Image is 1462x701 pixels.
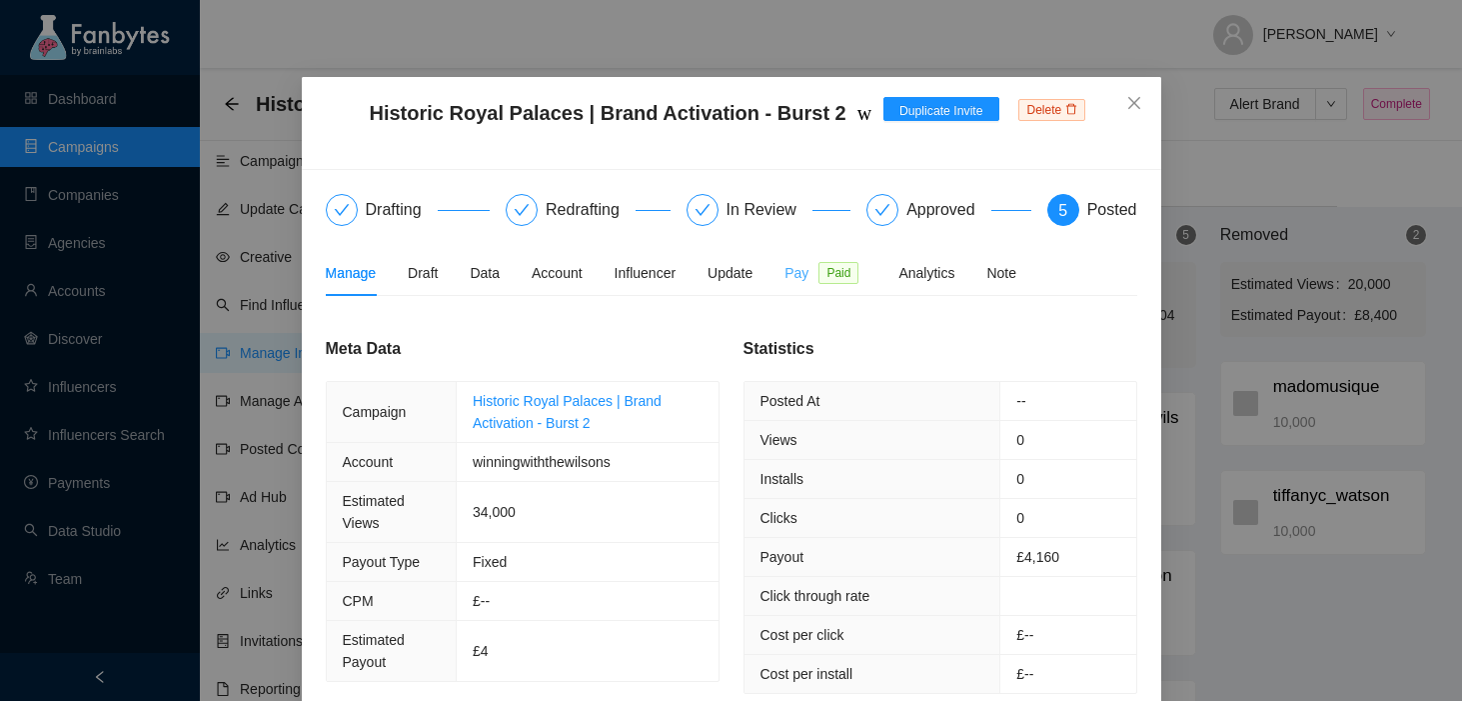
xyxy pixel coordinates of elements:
span: winningwiththewilsons [473,454,611,470]
span: £-- [1016,666,1033,682]
span: Paid [818,262,858,284]
div: Data [470,262,500,284]
span: Delete [1018,99,1084,121]
span: Payout Type [343,554,421,570]
div: Analytics [898,262,954,284]
span: delete [1065,103,1077,115]
span: Click through rate [760,588,870,604]
div: Draft [408,262,438,284]
span: Views [760,432,797,448]
span: Historic Royal Palaces | Brand Activation - Burst 2 [370,97,871,149]
span: 34,000 [473,504,516,520]
span: Pay [784,262,808,284]
div: Meta Data [326,336,720,361]
div: Approved [906,194,991,226]
span: Account [343,454,394,470]
span: close [1126,95,1142,111]
div: Drafting [366,194,438,226]
div: winningwiththewilsons invite 1 [857,97,1133,129]
span: Cost per click [760,627,844,643]
span: Duplicate Invite [899,102,983,121]
button: Duplicate Invite [883,97,999,121]
div: In Review [727,194,812,226]
div: Posted [1087,194,1137,226]
span: check [514,202,530,218]
span: 0 [1016,510,1024,526]
div: Redrafting [546,194,636,226]
div: Account [532,262,583,284]
div: Update [708,262,752,284]
span: check [874,202,890,218]
span: Estimated Views [343,493,405,531]
div: Influencer [615,262,676,284]
span: 5 [1058,202,1067,219]
span: -- [1016,393,1025,409]
span: check [695,202,711,218]
span: £-- [473,593,490,609]
span: £4 [473,643,489,659]
span: Posted At [760,393,820,409]
span: Payout [760,549,804,565]
span: 0 [1016,432,1024,448]
span: Cost per install [760,666,853,682]
span: Fixed [473,554,507,570]
span: Clicks [760,510,797,526]
a: Historic Royal Palaces | Brand Activation - Burst 2 [473,393,662,431]
span: £4,160 [1016,549,1059,565]
button: Close [1107,77,1161,131]
span: £-- [1016,627,1033,643]
span: 0 [1016,471,1024,487]
div: Statistics [743,336,1137,361]
div: Note [986,262,1016,284]
span: Campaign [343,404,407,420]
span: CPM [343,593,374,609]
span: check [334,202,350,218]
span: Installs [760,471,804,487]
div: Manage [326,262,377,284]
span: Estimated Payout [343,632,405,670]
